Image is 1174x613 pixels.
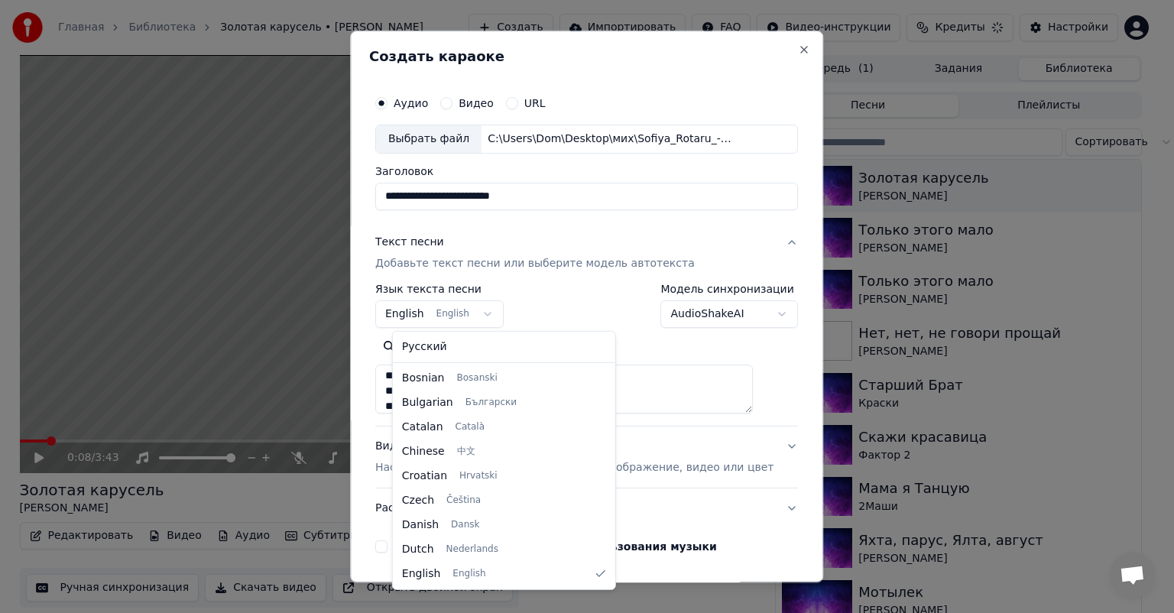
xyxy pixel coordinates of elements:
[457,446,475,458] span: 中文
[465,397,517,409] span: Български
[402,566,441,582] span: English
[446,543,498,556] span: Nederlands
[402,517,439,533] span: Danish
[459,470,498,482] span: Hrvatski
[402,469,447,484] span: Croatian
[402,395,453,410] span: Bulgarian
[402,371,445,386] span: Bosnian
[402,493,434,508] span: Czech
[456,421,485,433] span: Català
[452,568,485,580] span: English
[456,372,497,384] span: Bosanski
[402,339,447,355] span: Русский
[402,444,445,459] span: Chinese
[402,420,443,435] span: Catalan
[446,495,481,507] span: Čeština
[451,519,479,531] span: Dansk
[402,542,434,557] span: Dutch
